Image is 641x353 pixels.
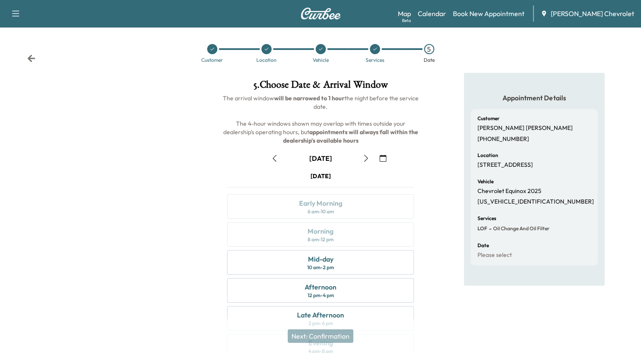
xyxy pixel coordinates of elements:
[477,153,498,158] h6: Location
[477,116,499,121] h6: Customer
[274,94,344,102] b: will be narrowed to 1 hour
[477,124,573,132] p: [PERSON_NAME] [PERSON_NAME]
[222,94,419,144] span: The arrival window the night before the service date. The 4-hour windows shown may overlap with t...
[283,128,419,144] b: appointments will always fall within the dealership's available hours
[477,216,496,221] h6: Services
[300,8,341,19] img: Curbee Logo
[551,8,634,19] span: [PERSON_NAME] Chevrolet
[402,17,411,24] div: Beta
[491,225,549,232] span: Oil Change and Oil Filter
[477,225,487,232] span: LOF
[307,292,333,299] div: 12 pm - 4 pm
[477,188,541,195] p: Chevrolet Equinox 2025
[418,8,446,19] a: Calendar
[487,224,491,233] span: -
[297,310,344,320] div: Late Afternoon
[477,251,512,259] p: Please select
[309,154,332,163] div: [DATE]
[477,179,494,184] h6: Vehicle
[453,8,524,19] a: Book New Appointment
[477,161,533,169] p: [STREET_ADDRESS]
[477,198,594,206] p: [US_VEHICLE_IDENTIFICATION_NUMBER]
[398,8,411,19] a: MapBeta
[366,58,384,63] div: Services
[477,243,489,248] h6: Date
[27,54,36,63] div: Back
[310,172,330,180] div: [DATE]
[220,80,420,94] h1: 5 . Choose Date & Arrival Window
[305,282,336,292] div: Afternoon
[424,58,435,63] div: Date
[471,93,598,102] h5: Appointment Details
[307,264,334,271] div: 10 am - 2 pm
[201,58,223,63] div: Customer
[313,58,329,63] div: Vehicle
[308,254,333,264] div: Mid-day
[477,135,529,143] p: [PHONE_NUMBER]
[256,58,277,63] div: Location
[424,44,434,54] div: 5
